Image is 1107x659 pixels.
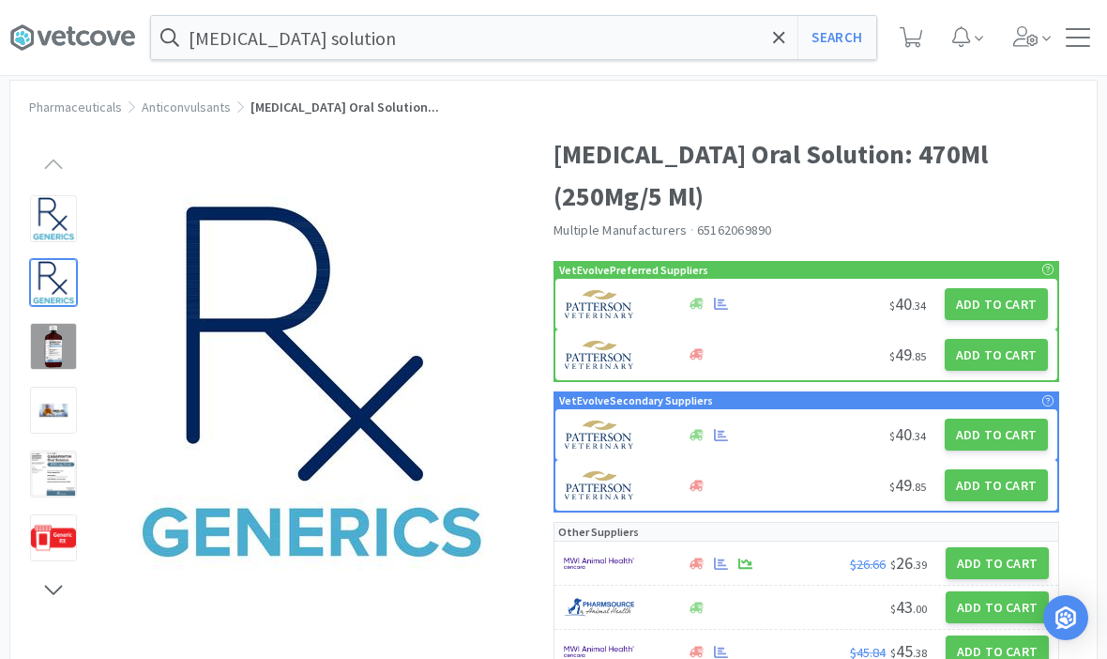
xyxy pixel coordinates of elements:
button: Add to Cart [945,469,1048,501]
span: · [690,222,694,238]
a: Pharmaceuticals [29,99,122,115]
button: Add to Cart [946,591,1049,623]
span: 65162069890 [697,222,772,238]
span: 40 [889,423,926,445]
span: 49 [889,344,926,365]
button: Add to Cart [945,288,1048,320]
p: Other Suppliers [558,523,639,541]
span: $26.66 [850,556,886,573]
span: $ [889,480,895,494]
img: f5e969b455434c6296c6d81ef179fa71_3.png [565,341,635,369]
p: VetEvolve Secondary Suppliers [559,391,713,409]
img: f5e969b455434c6296c6d81ef179fa71_3.png [565,471,635,499]
img: 7915dbd3f8974342a4dc3feb8efc1740_58.png [564,593,634,621]
button: Add to Cart [945,419,1048,451]
span: . 85 [912,349,926,363]
span: 43 [890,596,927,618]
button: Add to Cart [946,547,1049,579]
span: $ [889,429,895,443]
h1: [MEDICAL_DATA] Oral Solution: 470Ml (250Mg/5 Ml) [553,133,1059,218]
span: . 00 [913,602,927,616]
div: Open Intercom Messenger [1043,595,1088,640]
button: Search [797,16,875,59]
img: f6b2451649754179b5b4e0c70c3f7cb0_2.png [564,549,634,577]
span: 40 [889,293,926,314]
img: f5e969b455434c6296c6d81ef179fa71_3.png [565,290,635,318]
p: VetEvolve Preferred Suppliers [559,261,708,279]
span: $ [890,558,896,572]
img: 4ca5c737b5184fa080bb7f9ff7001ff2_561790.jpeg [123,194,498,570]
span: 26 [890,552,927,574]
span: . 34 [912,299,926,313]
span: . 85 [912,480,926,494]
img: f5e969b455434c6296c6d81ef179fa71_3.png [565,421,635,449]
span: 49 [889,474,926,496]
span: $ [889,349,895,363]
a: Anticonvulsants [142,99,231,115]
span: $ [889,299,895,313]
a: Multiple Manufacturers [553,222,688,238]
span: . 39 [913,558,927,572]
span: [MEDICAL_DATA] Oral Solution... [250,99,439,115]
span: $ [890,602,896,616]
input: Search by item, sku, manufacturer, ingredient, size... [151,16,876,59]
span: . 34 [912,429,926,443]
button: Add to Cart [945,339,1048,371]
